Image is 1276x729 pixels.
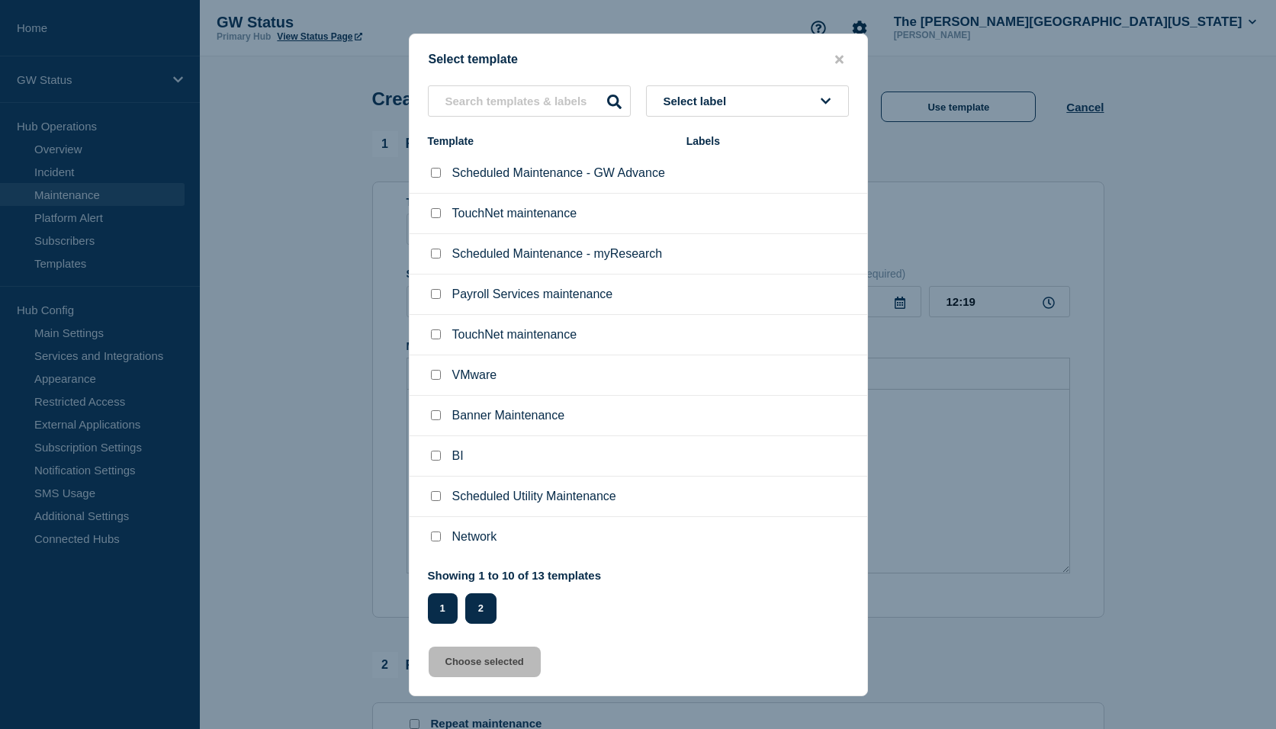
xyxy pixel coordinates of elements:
[465,593,497,624] button: 2
[431,168,441,178] input: Scheduled Maintenance - GW Advance checkbox
[452,166,665,180] p: Scheduled Maintenance - GW Advance
[431,289,441,299] input: Payroll Services maintenance checkbox
[431,531,441,541] input: Network checkbox
[431,208,441,218] input: TouchNet maintenance checkbox
[429,647,541,677] button: Choose selected
[452,287,613,301] p: Payroll Services maintenance
[646,85,849,117] button: Select label
[431,329,441,339] input: TouchNet maintenance checkbox
[428,135,671,147] div: Template
[431,370,441,380] input: VMware checkbox
[664,95,733,108] span: Select label
[431,451,441,461] input: BI checkbox
[452,530,497,544] p: Network
[410,53,867,67] div: Select template
[686,135,849,147] div: Labels
[452,247,663,261] p: Scheduled Maintenance - myResearch
[431,249,441,259] input: Scheduled Maintenance - myResearch checkbox
[452,368,497,382] p: VMware
[431,410,441,420] input: Banner Maintenance checkbox
[431,491,441,501] input: Scheduled Utility Maintenance checkbox
[452,207,577,220] p: TouchNet maintenance
[428,569,602,582] p: Showing 1 to 10 of 13 templates
[428,85,631,117] input: Search templates & labels
[428,593,458,624] button: 1
[452,449,464,463] p: BI
[452,490,616,503] p: Scheduled Utility Maintenance
[452,328,577,342] p: TouchNet maintenance
[831,53,848,67] button: close button
[452,409,565,422] p: Banner Maintenance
